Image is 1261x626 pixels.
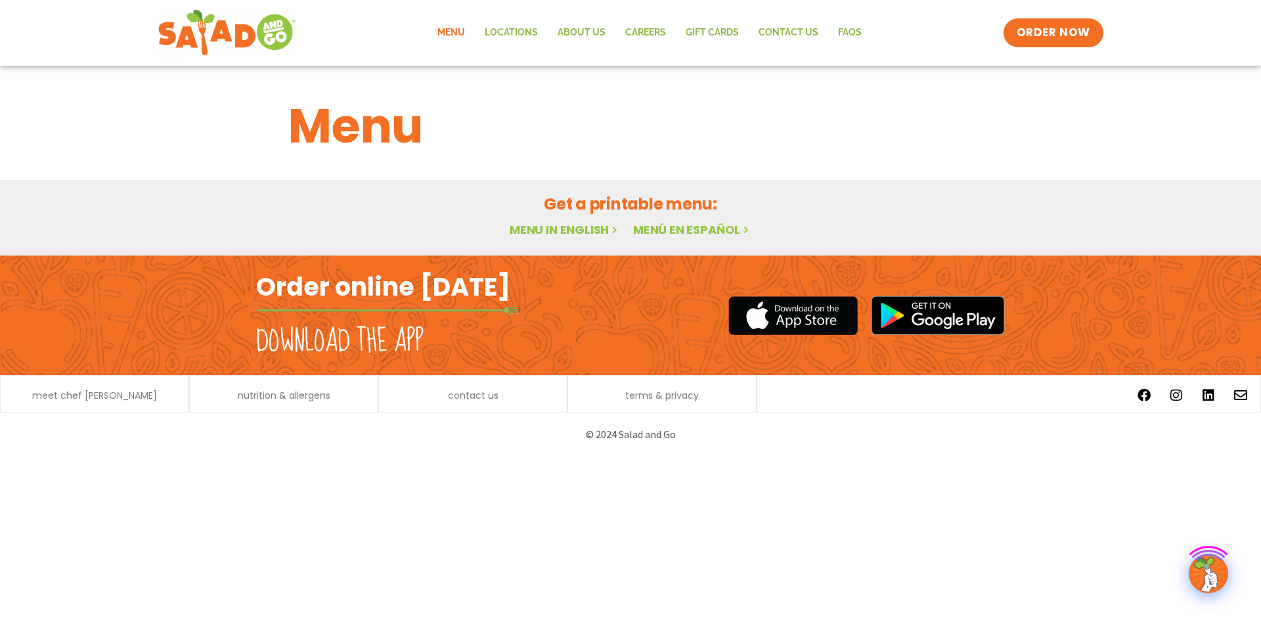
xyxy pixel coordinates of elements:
span: ORDER NOW [1017,25,1090,41]
a: GIFT CARDS [676,18,749,48]
p: © 2024 Salad and Go [263,426,998,443]
h2: Download the app [256,323,424,360]
a: nutrition & allergens [238,391,330,400]
a: About Us [548,18,615,48]
a: Menú en español [633,221,751,238]
a: Locations [475,18,548,48]
a: Menu [428,18,475,48]
a: Careers [615,18,676,48]
img: new-SAG-logo-768×292 [158,7,296,59]
a: FAQs [828,18,872,48]
a: terms & privacy [625,391,699,400]
nav: Menu [428,18,872,48]
a: ORDER NOW [1004,18,1103,47]
img: fork [256,307,519,314]
a: meet chef [PERSON_NAME] [32,391,157,400]
a: Contact Us [749,18,828,48]
h2: Order online [DATE] [256,271,510,303]
a: Menu in English [510,221,620,238]
img: appstore [728,294,858,337]
img: google_play [871,296,1005,335]
h2: Get a printable menu: [288,192,973,215]
a: contact us [448,391,498,400]
h1: Menu [288,91,973,162]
